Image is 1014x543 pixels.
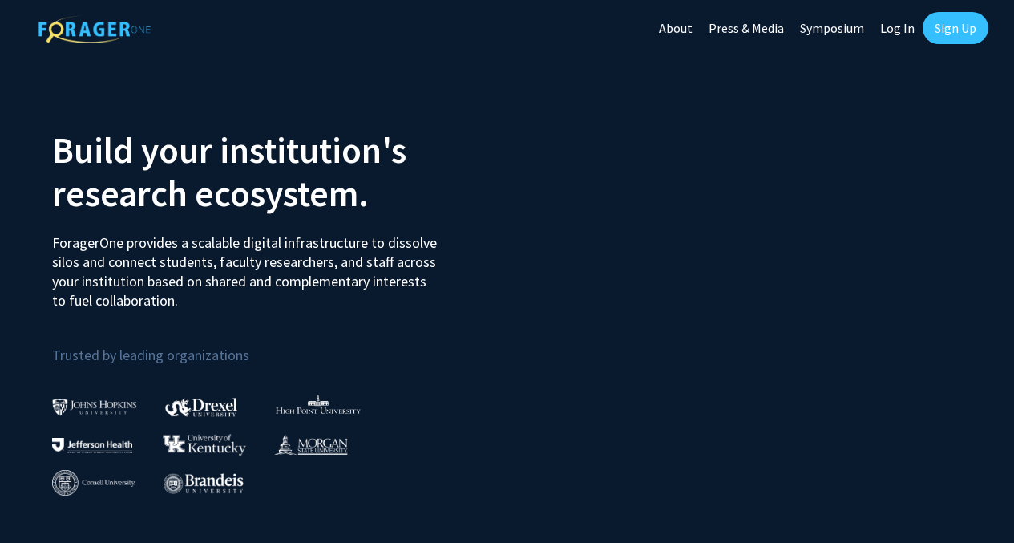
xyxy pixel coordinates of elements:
[164,473,244,493] img: Brandeis University
[52,399,137,415] img: Johns Hopkins University
[276,395,361,414] img: High Point University
[52,128,495,215] h2: Build your institution's research ecosystem.
[52,438,132,453] img: Thomas Jefferson University
[38,15,151,43] img: ForagerOne Logo
[274,434,348,455] img: Morgan State University
[52,323,495,367] p: Trusted by leading organizations
[52,470,135,496] img: Cornell University
[165,398,237,416] img: Drexel University
[163,434,246,456] img: University of Kentucky
[52,221,442,310] p: ForagerOne provides a scalable digital infrastructure to dissolve silos and connect students, fac...
[923,12,988,44] a: Sign Up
